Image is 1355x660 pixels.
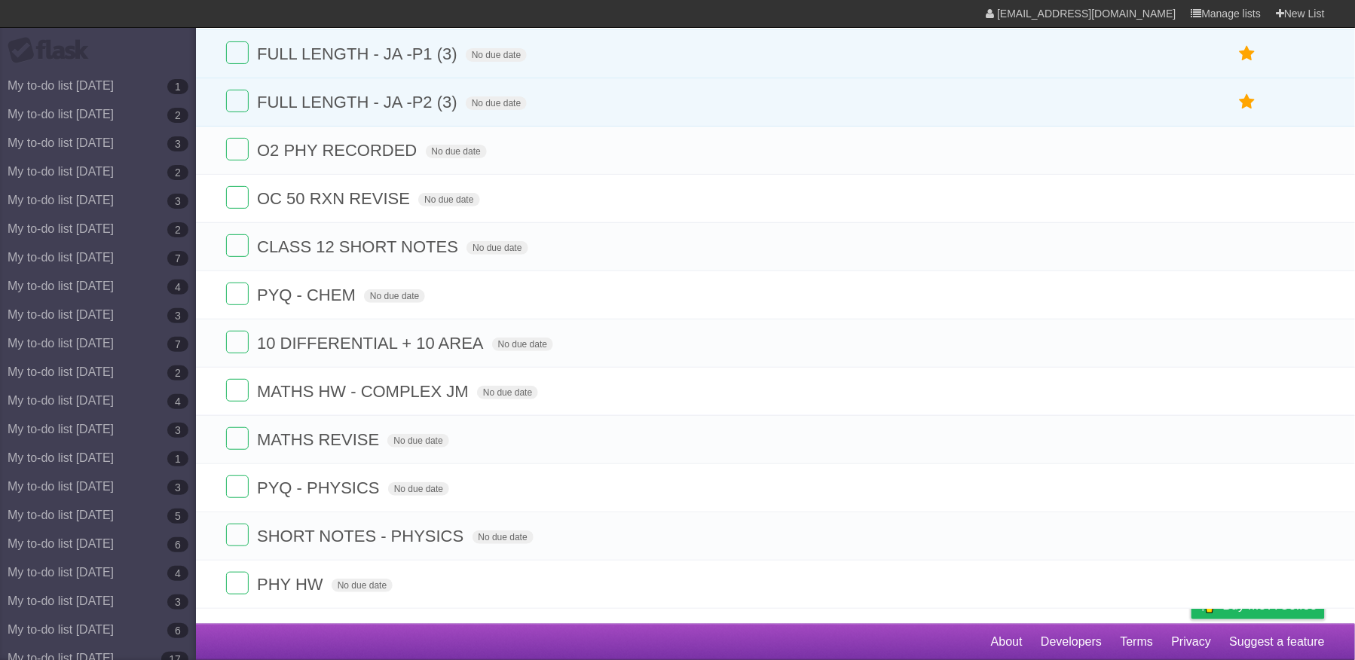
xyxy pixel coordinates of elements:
span: CLASS 12 SHORT NOTES [257,237,462,256]
label: Done [226,234,249,257]
b: 6 [167,537,188,552]
span: No due date [387,434,448,448]
span: No due date [418,193,479,206]
label: Done [226,186,249,209]
label: Done [226,475,249,498]
span: No due date [473,530,534,544]
span: No due date [332,579,393,592]
a: Terms [1121,628,1154,656]
span: O2 PHY RECORDED [257,141,421,160]
label: Done [226,138,249,160]
label: Star task [1233,41,1262,66]
label: Done [226,572,249,594]
span: Buy me a coffee [1223,592,1317,619]
b: 2 [167,108,188,123]
a: Developers [1041,628,1102,656]
label: Done [226,427,249,450]
b: 3 [167,480,188,495]
b: 7 [167,337,188,352]
span: No due date [477,386,538,399]
label: Done [226,379,249,402]
b: 7 [167,251,188,266]
label: Star task [1233,90,1262,115]
b: 2 [167,222,188,237]
span: No due date [364,289,425,303]
span: FULL LENGTH - JA -P1 (3) [257,44,461,63]
span: No due date [388,482,449,496]
span: MATHS REVISE [257,430,383,449]
b: 3 [167,423,188,438]
label: Done [226,524,249,546]
label: Done [226,331,249,353]
span: No due date [466,241,528,255]
b: 3 [167,594,188,610]
a: Privacy [1172,628,1211,656]
span: No due date [426,145,487,158]
span: OC 50 RXN REVISE [257,189,414,208]
b: 6 [167,623,188,638]
span: SHORT NOTES - PHYSICS [257,527,467,545]
b: 1 [167,79,188,94]
b: 3 [167,308,188,323]
span: PYQ - CHEM [257,286,359,304]
label: Done [226,90,249,112]
span: PYQ - PHYSICS [257,478,384,497]
b: 5 [167,509,188,524]
b: 2 [167,365,188,380]
b: 3 [167,136,188,151]
b: 4 [167,280,188,295]
span: No due date [466,96,527,110]
span: MATHS HW - COMPLEX JM [257,382,473,401]
b: 4 [167,394,188,409]
span: No due date [492,338,553,351]
div: Flask [8,37,98,64]
span: 10 DIFFERENTIAL + 10 AREA [257,334,488,353]
b: 3 [167,194,188,209]
span: No due date [466,48,527,62]
span: PHY HW [257,575,327,594]
label: Done [226,41,249,64]
label: Done [226,283,249,305]
a: About [991,628,1023,656]
span: FULL LENGTH - JA -P2 (3) [257,93,461,112]
b: 2 [167,165,188,180]
a: Suggest a feature [1230,628,1325,656]
b: 4 [167,566,188,581]
b: 1 [167,451,188,466]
